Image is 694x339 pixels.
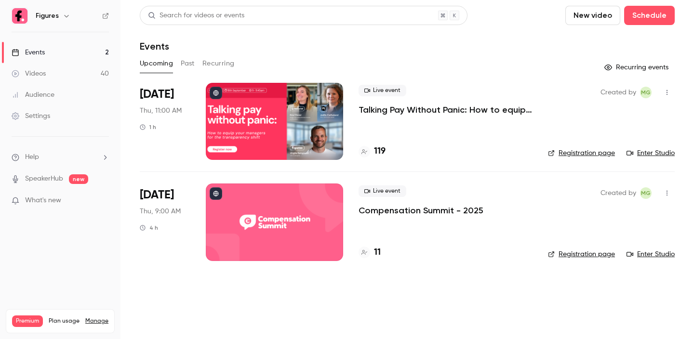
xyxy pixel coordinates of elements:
[140,83,190,160] div: Sep 18 Thu, 11:00 AM (Europe/Paris)
[359,205,483,216] a: Compensation Summit - 2025
[641,87,651,98] span: MG
[359,145,386,158] a: 119
[627,249,675,259] a: Enter Studio
[641,187,651,199] span: MG
[601,87,636,98] span: Created by
[359,85,406,96] span: Live event
[12,152,109,162] li: help-dropdown-opener
[359,246,381,259] a: 11
[12,69,46,78] div: Videos
[140,183,190,261] div: Oct 16 Thu, 9:00 AM (Europe/Paris)
[374,246,381,259] h4: 11
[548,249,615,259] a: Registration page
[359,185,406,197] span: Live event
[140,123,156,131] div: 1 h
[97,196,109,205] iframe: Noticeable Trigger
[12,90,54,100] div: Audience
[140,207,181,216] span: Thu, 9:00 AM
[640,187,652,199] span: Mégane Gateau
[548,148,615,158] a: Registration page
[36,11,59,21] h6: Figures
[140,106,182,116] span: Thu, 11:00 AM
[359,104,533,116] a: Talking Pay Without Panic: How to equip your managers for the transparency shift
[69,174,88,184] span: new
[25,196,61,206] span: What's new
[624,6,675,25] button: Schedule
[640,87,652,98] span: Mégane Gateau
[202,56,235,71] button: Recurring
[181,56,195,71] button: Past
[627,148,675,158] a: Enter Studio
[25,152,39,162] span: Help
[140,187,174,203] span: [DATE]
[12,8,27,24] img: Figures
[140,87,174,102] span: [DATE]
[601,187,636,199] span: Created by
[12,315,43,327] span: Premium
[49,317,80,325] span: Plan usage
[140,224,158,232] div: 4 h
[374,145,386,158] h4: 119
[12,48,45,57] div: Events
[565,6,620,25] button: New video
[12,111,50,121] div: Settings
[140,56,173,71] button: Upcoming
[85,317,108,325] a: Manage
[600,60,675,75] button: Recurring events
[25,174,63,184] a: SpeakerHub
[140,40,169,52] h1: Events
[148,11,244,21] div: Search for videos or events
